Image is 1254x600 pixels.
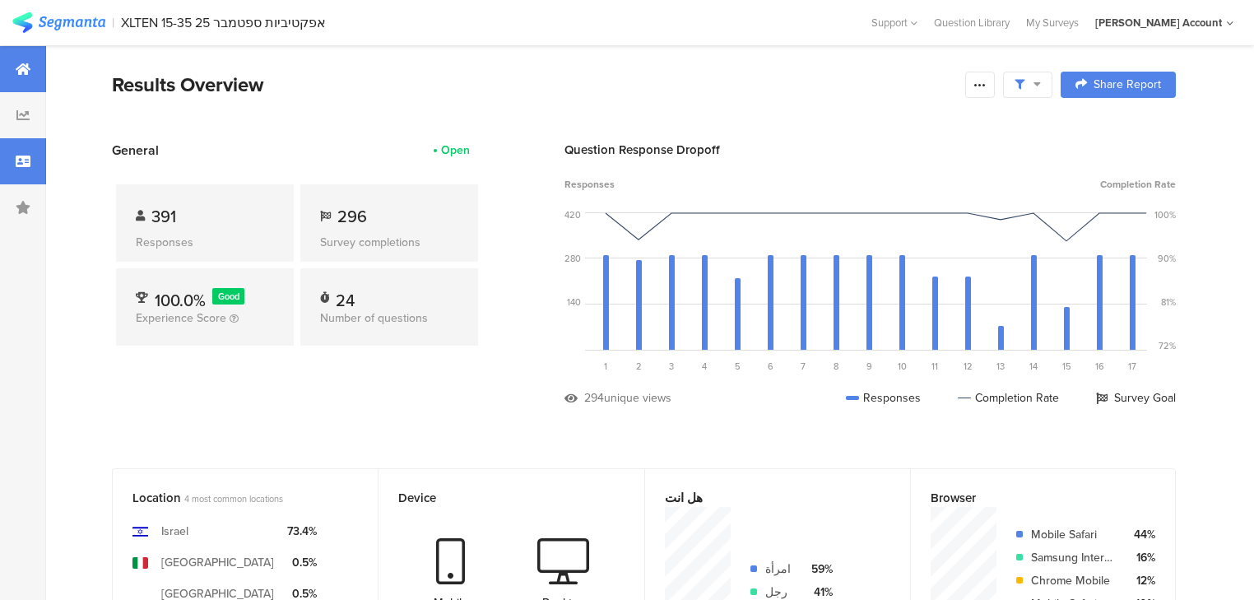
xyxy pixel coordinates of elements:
span: Completion Rate [1100,177,1176,192]
div: 44% [1126,526,1155,543]
span: 17 [1128,360,1136,373]
div: 420 [564,208,581,221]
div: Location [132,489,331,507]
div: Responses [846,389,921,407]
div: 16% [1126,549,1155,566]
div: 294 [584,389,604,407]
div: 12% [1126,572,1155,589]
span: 296 [337,204,367,229]
div: Browser [931,489,1128,507]
span: 12 [964,360,973,373]
span: 6 [768,360,773,373]
span: 7 [801,360,806,373]
div: هل انت [665,489,863,507]
span: 391 [151,204,176,229]
img: segmanta logo [12,12,105,33]
div: 59% [804,560,833,578]
div: 280 [564,252,581,265]
span: 100.0% [155,288,206,313]
div: Completion Rate [958,389,1059,407]
div: امرأة [765,560,791,578]
div: 90% [1158,252,1176,265]
div: Survey completions [320,234,458,251]
span: 2 [636,360,642,373]
span: 4 most common locations [184,492,283,505]
span: 9 [866,360,872,373]
span: 10 [898,360,907,373]
div: | [112,13,114,32]
span: 16 [1095,360,1104,373]
span: General [112,141,159,160]
div: [PERSON_NAME] Account [1095,15,1222,30]
div: 0.5% [287,554,317,571]
div: XLTEN 15-35 אפקטיביות ספטמבר 25 [121,15,326,30]
span: Good [218,290,239,303]
span: 3 [669,360,674,373]
div: Chrome Mobile [1031,572,1113,589]
span: 11 [931,360,938,373]
span: Responses [564,177,615,192]
span: 14 [1029,360,1038,373]
div: Device [398,489,597,507]
span: 8 [834,360,838,373]
span: 15 [1062,360,1071,373]
div: 73.4% [287,523,317,540]
span: Number of questions [320,309,428,327]
div: Israel [161,523,188,540]
div: unique views [604,389,671,407]
span: 1 [604,360,607,373]
div: 100% [1154,208,1176,221]
span: Share Report [1094,79,1161,91]
span: 5 [735,360,741,373]
div: Responses [136,234,274,251]
a: Question Library [926,15,1018,30]
span: Experience Score [136,309,226,327]
div: 24 [336,288,355,305]
div: Support [871,10,917,35]
div: Survey Goal [1096,389,1176,407]
div: 72% [1159,339,1176,352]
div: 140 [567,295,581,309]
div: Open [441,142,470,159]
div: Mobile Safari [1031,526,1113,543]
div: Question Response Dropoff [564,141,1176,159]
a: My Surveys [1018,15,1087,30]
div: Results Overview [112,70,957,100]
span: 4 [702,360,707,373]
div: Samsung Internet [1031,549,1113,566]
div: [GEOGRAPHIC_DATA] [161,554,274,571]
div: 81% [1161,295,1176,309]
span: 13 [996,360,1005,373]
